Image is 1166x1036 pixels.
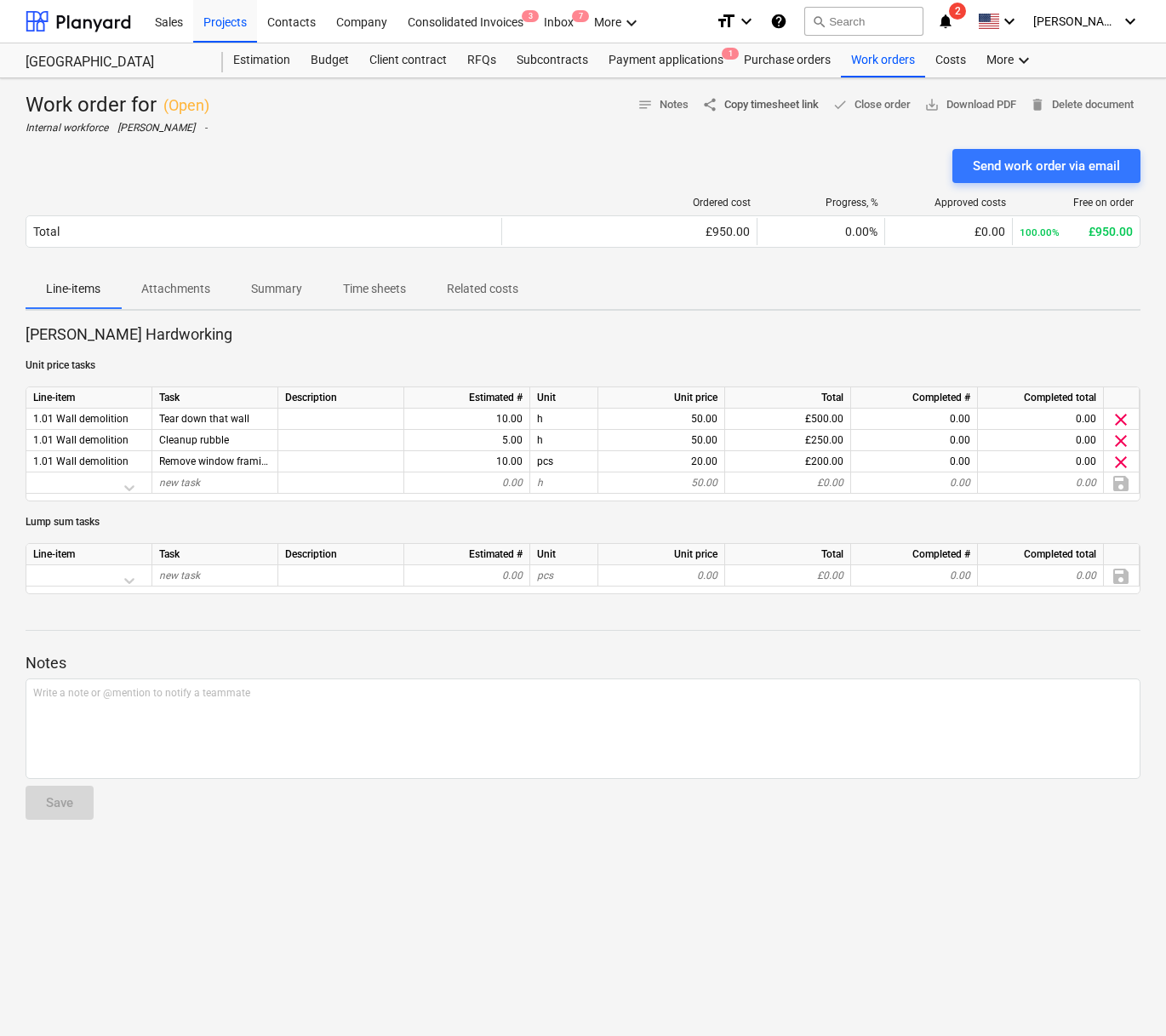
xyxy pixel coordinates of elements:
[159,455,341,467] span: Remove window framing from the walls
[978,387,1104,409] div: Completed total
[457,43,506,77] div: RFQs
[841,43,925,77] a: Work orders
[33,225,60,238] div: Total
[725,472,851,494] div: £0.00
[851,544,978,565] div: Completed #
[359,43,457,77] a: Client contract
[1020,225,1133,238] div: £950.00
[598,387,725,409] div: Unit price
[159,413,249,425] span: Tear down that wall
[598,43,734,77] a: Payment applications1
[1020,197,1134,209] div: Free on order
[695,92,826,118] button: Copy timesheet link
[159,570,200,581] span: new task
[1030,95,1134,115] span: Delete document
[411,472,523,494] div: 0.00
[1020,226,1060,238] small: 100.00%
[572,10,589,22] span: 7
[976,43,1044,77] div: More
[725,544,851,565] div: Total
[33,455,129,467] span: 1.01 Wall demolition
[725,565,851,587] div: £0.00
[858,430,970,451] div: 0.00
[764,197,878,209] div: Progress, %
[1120,11,1140,31] i: keyboard_arrow_down
[605,565,717,587] div: 0.00
[33,434,129,446] span: 1.01 Wall demolition
[26,358,1140,373] p: Unit price tasks
[46,280,100,298] p: Line-items
[26,387,152,409] div: Line-item
[447,280,518,298] p: Related costs
[343,280,406,298] p: Time sheets
[411,409,523,430] div: 10.00
[716,11,736,31] i: format_size
[925,43,976,77] a: Costs
[725,451,851,472] div: £200.00
[251,280,302,298] p: Summary
[605,451,717,472] div: 20.00
[832,97,848,112] span: done
[411,451,523,472] div: 10.00
[223,43,300,77] a: Estimation
[141,280,210,298] p: Attachments
[734,43,841,77] a: Purchase orders
[637,97,653,112] span: notes
[937,11,954,31] i: notifications
[598,43,734,77] div: Payment applications
[892,225,1005,238] div: £0.00
[845,225,877,238] span: 0.00%
[26,92,209,119] div: Work order for
[26,544,152,565] div: Line-item
[722,48,739,60] span: 1
[858,451,970,472] div: 0.00
[1111,431,1131,451] span: Delete task
[605,430,717,451] div: 50.00
[522,10,539,22] span: 3
[537,455,553,467] span: Remove window framing from the walls
[917,92,1023,118] button: Download PDF
[26,324,1140,345] p: [PERSON_NAME] Hardworking
[26,653,1140,673] p: Notes
[1033,14,1118,28] span: [PERSON_NAME]
[152,544,278,565] div: Task
[702,95,819,115] span: Copy timesheet link
[404,387,530,409] div: Estimated #
[300,43,359,77] a: Budget
[770,11,787,31] i: Knowledge base
[892,197,1006,209] div: Approved costs
[1081,954,1166,1036] iframe: Chat Widget
[26,54,203,72] div: [GEOGRAPHIC_DATA]
[278,544,404,565] div: Description
[985,430,1096,451] div: 0.00
[537,570,553,581] span: pcs
[832,95,911,115] span: Close order
[1111,409,1131,430] span: Delete task
[537,413,543,425] span: Tear down that wall
[725,409,851,430] div: £500.00
[985,409,1096,430] div: 0.00
[204,121,209,135] p: -
[999,11,1020,31] i: keyboard_arrow_down
[117,121,197,135] p: [PERSON_NAME]
[163,95,209,116] p: ( Open )
[506,43,598,77] a: Subcontracts
[404,544,530,565] div: Estimated #
[952,149,1140,183] button: Send work order via email
[858,409,970,430] div: 0.00
[985,472,1096,494] div: 0.00
[598,544,725,565] div: Unit price
[1111,452,1131,472] span: Delete task
[924,95,1016,115] span: Download PDF
[537,434,543,446] span: Cleanup rubble
[1023,92,1140,118] button: Delete document
[949,3,966,20] span: 2
[152,387,278,409] div: Task
[537,477,543,489] span: h
[826,92,917,118] button: Close order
